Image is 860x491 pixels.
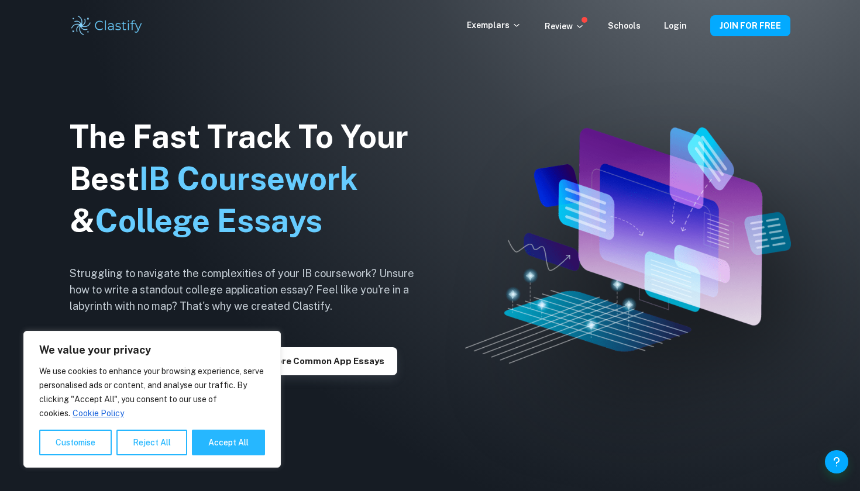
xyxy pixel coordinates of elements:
[245,347,397,375] button: Explore Common App essays
[664,21,687,30] a: Login
[39,364,265,420] p: We use cookies to enhance your browsing experience, serve personalised ads or content, and analys...
[39,343,265,357] p: We value your privacy
[139,160,358,197] span: IB Coursework
[95,202,322,239] span: College Essays
[467,19,521,32] p: Exemplars
[70,14,144,37] img: Clastify logo
[39,430,112,455] button: Customise
[545,20,584,33] p: Review
[825,450,848,473] button: Help and Feedback
[70,265,432,314] h6: Struggling to navigate the complexities of your IB coursework? Unsure how to write a standout col...
[23,331,281,468] div: We value your privacy
[608,21,641,30] a: Schools
[72,408,125,419] a: Cookie Policy
[70,116,432,242] h1: The Fast Track To Your Best &
[192,430,265,455] button: Accept All
[245,355,397,366] a: Explore Common App essays
[710,15,790,36] button: JOIN FOR FREE
[465,127,792,363] img: Clastify hero
[116,430,187,455] button: Reject All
